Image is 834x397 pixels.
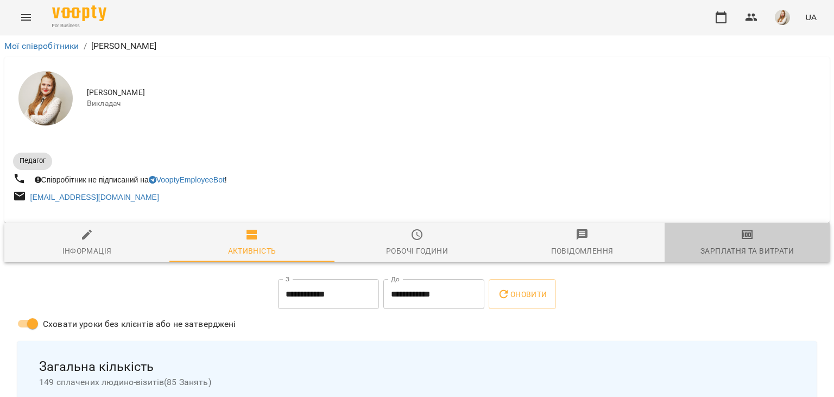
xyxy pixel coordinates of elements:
[84,40,87,53] li: /
[386,244,448,257] div: Робочі години
[497,288,547,301] span: Оновити
[13,156,52,166] span: Педагог
[4,40,830,53] nav: breadcrumb
[700,244,794,257] div: Зарплатня та Витрати
[62,244,112,257] div: Інформація
[39,376,795,389] span: 149 сплачених людино-візитів ( 85 Занять )
[43,318,236,331] span: Сховати уроки без клієнтів або не затверджені
[489,279,555,310] button: Оновити
[801,7,821,27] button: UA
[39,358,795,375] span: Загальна кількість
[52,5,106,21] img: Voopty Logo
[33,172,229,187] div: Співробітник не підписаний на !
[775,10,790,25] img: db46d55e6fdf8c79d257263fe8ff9f52.jpeg
[149,175,225,184] a: VooptyEmployeeBot
[4,41,79,51] a: Мої співробітники
[13,4,39,30] button: Menu
[805,11,817,23] span: UA
[87,87,821,98] span: [PERSON_NAME]
[551,244,614,257] div: Повідомлення
[91,40,157,53] p: [PERSON_NAME]
[30,193,159,201] a: [EMAIL_ADDRESS][DOMAIN_NAME]
[87,98,821,109] span: Викладач
[228,244,276,257] div: Активність
[18,71,73,125] img: Адамович Вікторія
[52,22,106,29] span: For Business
